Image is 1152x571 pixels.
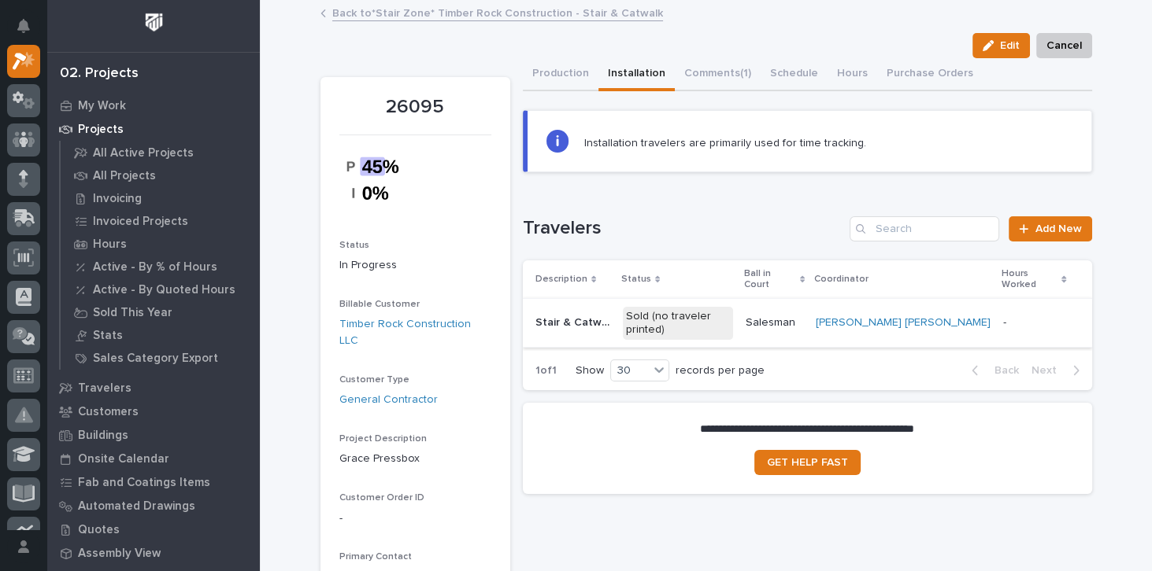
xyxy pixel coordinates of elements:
div: Sold (no traveler printed) [623,307,733,340]
span: Status [339,241,369,250]
p: - [1003,313,1009,330]
p: Installation travelers are primarily used for time tracking. [584,136,866,150]
span: GET HELP FAST [767,457,848,468]
a: All Active Projects [61,142,260,164]
span: Back [985,363,1019,378]
span: Billable Customer [339,300,420,309]
a: Add New [1009,216,1091,241]
p: Customers [78,405,139,419]
p: Coordinator [814,271,869,288]
p: Active - By % of Hours [93,260,217,274]
a: Hours [61,233,260,255]
p: Onsite Calendar [78,452,169,466]
a: Onsite Calendar [47,447,260,470]
p: Automated Drawings [78,499,195,514]
a: Assembly View [47,541,260,565]
button: Comments (1) [675,58,761,91]
button: Installation [598,58,675,91]
span: Edit [1000,39,1020,53]
p: Hours Worked [1002,265,1058,294]
p: Projects [78,123,124,137]
p: All Projects [93,169,156,183]
span: Project Description [339,434,427,444]
h1: Travelers [523,217,844,240]
p: Hours [93,238,127,252]
div: 30 [611,363,649,379]
p: Ball in Court [744,265,796,294]
a: Buildings [47,423,260,447]
p: Active - By Quoted Hours [93,283,235,297]
button: Back [959,363,1025,378]
a: Stats [61,324,260,346]
p: Status [621,271,651,288]
a: Sales Category Export [61,347,260,369]
a: My Work [47,94,260,117]
p: All Active Projects [93,146,194,160]
p: Salesman [746,316,803,330]
p: Quotes [78,523,120,537]
p: Show [576,364,604,378]
a: Automated Drawings [47,494,260,518]
button: Next [1025,363,1092,378]
a: Projects [47,117,260,141]
span: Add New [1035,223,1082,234]
a: Invoiced Projects [61,210,260,232]
a: Invoicing [61,187,260,209]
p: Grace Pressbox [339,451,491,467]
a: Quotes [47,518,260,541]
p: Sales Category Export [93,352,218,366]
p: 1 of 1 [523,352,569,390]
div: Notifications [20,19,40,44]
a: All Projects [61,164,260,186]
p: Invoiced Projects [93,215,188,229]
button: Notifications [7,9,40,42]
p: 26095 [339,96,491,119]
span: Cancel [1046,36,1082,55]
p: Invoicing [93,192,142,206]
button: Purchase Orders [877,58,983,91]
img: Workspace Logo [139,8,169,37]
p: Stair & Catwalk [535,313,613,330]
p: In Progress [339,257,491,274]
a: Sold This Year [61,301,260,323]
a: GET HELP FAST [754,450,861,475]
button: Production [523,58,598,91]
p: Travelers [78,381,131,396]
img: QtT0OGRxWbEA-QYX-Up8G4njCFWAt7LXrPPcAhBBJSg [339,145,416,215]
p: Buildings [78,429,128,443]
button: Cancel [1036,33,1092,58]
input: Search [850,216,999,241]
a: Customers [47,400,260,423]
span: Customer Order ID [339,493,424,503]
p: My Work [78,99,126,113]
button: Edit [972,33,1030,58]
p: - [339,510,491,527]
p: Assembly View [78,547,161,561]
span: Customer Type [339,375,409,385]
div: 02. Projects [60,65,139,83]
a: General Contractor [339,392,438,408]
p: Description [535,271,587,288]
p: Stats [93,329,123,343]
button: Hours [828,58,877,91]
p: Sold This Year [93,306,172,320]
span: Primary Contact [339,552,412,562]
p: records per page [676,364,765,378]
a: [PERSON_NAME] [PERSON_NAME] [816,316,991,330]
a: Fab and Coatings Items [47,470,260,494]
span: Next [1032,363,1066,378]
tr: Stair & CatwalkStair & Catwalk Sold (no traveler printed)Salesman[PERSON_NAME] [PERSON_NAME] -- [523,299,1092,348]
a: Timber Rock Construction LLC [339,316,491,349]
button: Schedule [761,58,828,91]
a: Active - By Quoted Hours [61,278,260,300]
a: Travelers [47,376,260,400]
a: Active - By % of Hours [61,256,260,278]
p: Fab and Coatings Items [78,476,210,490]
a: Back to*Stair Zone* Timber Rock Construction - Stair & Catwalk [332,3,663,21]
